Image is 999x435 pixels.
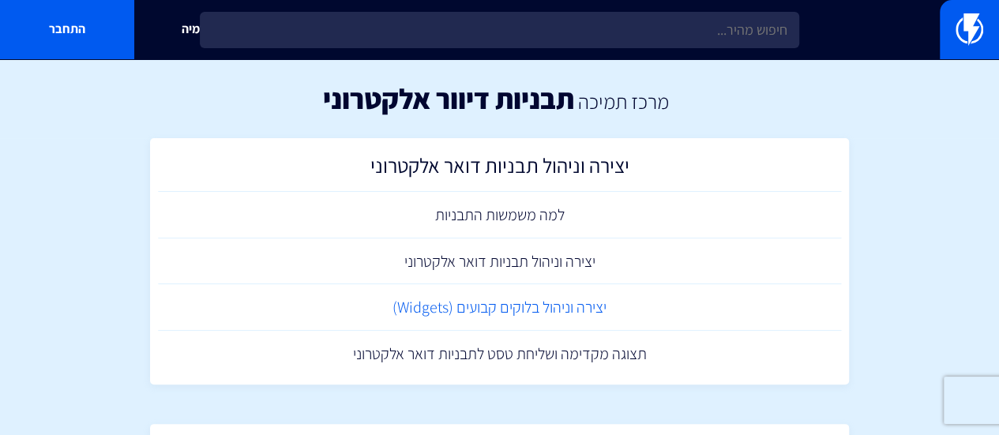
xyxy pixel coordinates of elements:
[200,12,799,48] input: חיפוש מהיר...
[166,154,834,185] h2: יצירה וניהול תבניות דואר אלקטרוני
[158,284,842,331] a: יצירה וניהול בלוקים קבועים (Widgets)
[158,238,842,285] a: יצירה וניהול תבניות דואר אלקטרוני
[323,83,574,114] h1: תבניות דיוור אלקטרוני
[158,192,842,238] a: למה משמשות התבניות
[158,146,842,193] a: יצירה וניהול תבניות דואר אלקטרוני
[578,88,669,114] a: מרכז תמיכה
[158,331,842,377] a: תצוגה מקדימה ושליחת טסט לתבניות דואר אלקטרוני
